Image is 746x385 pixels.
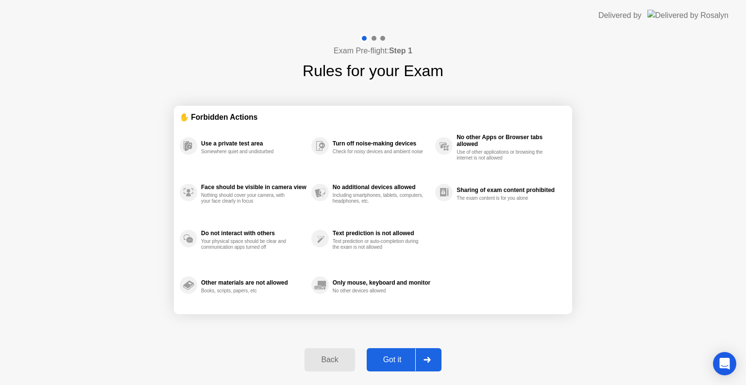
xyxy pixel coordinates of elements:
[367,348,441,371] button: Got it
[370,355,415,364] div: Got it
[713,352,736,375] div: Open Intercom Messenger
[389,47,412,55] b: Step 1
[333,140,430,147] div: Turn off noise-making devices
[457,134,561,147] div: No other Apps or Browser tabs allowed
[334,45,412,57] h4: Exam Pre-flight:
[647,10,729,21] img: Delivered by Rosalyn
[201,239,293,250] div: Your physical space should be clear and communication apps turned off
[303,59,443,82] h1: Rules for your Exam
[201,230,306,237] div: Do not interact with others
[180,112,566,123] div: ✋ Forbidden Actions
[333,192,424,204] div: Including smartphones, tablets, computers, headphones, etc.
[457,149,548,161] div: Use of other applications or browsing the internet is not allowed
[598,10,642,21] div: Delivered by
[333,184,430,191] div: No additional devices allowed
[201,192,293,204] div: Nothing should cover your camera, with your face clearly in focus
[333,288,424,294] div: No other devices allowed
[201,140,306,147] div: Use a private test area
[333,239,424,250] div: Text prediction or auto-completion during the exam is not allowed
[201,149,293,155] div: Somewhere quiet and undisturbed
[333,230,430,237] div: Text prediction is not allowed
[457,195,548,201] div: The exam content is for you alone
[307,355,352,364] div: Back
[201,184,306,191] div: Face should be visible in camera view
[333,149,424,155] div: Check for noisy devices and ambient noise
[305,348,355,371] button: Back
[333,279,430,286] div: Only mouse, keyboard and monitor
[201,288,293,294] div: Books, scripts, papers, etc
[457,187,561,193] div: Sharing of exam content prohibited
[201,279,306,286] div: Other materials are not allowed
